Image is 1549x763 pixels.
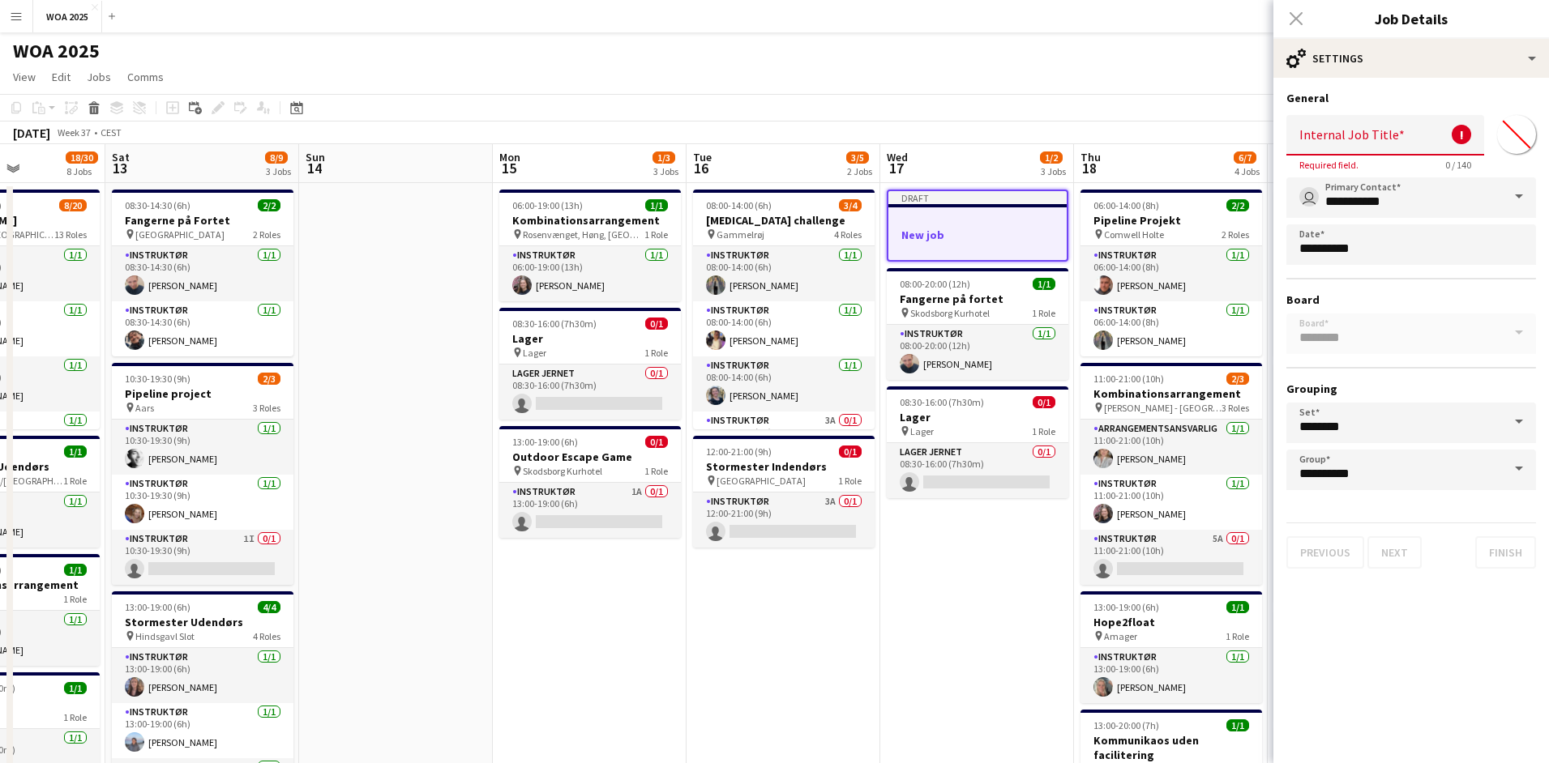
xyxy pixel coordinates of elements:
span: Mon [499,150,520,164]
h3: Kombinationsarrangement [499,213,681,228]
span: 1 Role [644,347,668,359]
div: 3 Jobs [266,165,291,177]
span: 3 Roles [1222,402,1249,414]
div: 08:30-16:00 (7h30m)0/1Lager Lager1 RoleLager Jernet0/108:30-16:00 (7h30m) [499,308,681,420]
span: 1 Role [838,475,862,487]
div: 4 Jobs [1234,165,1260,177]
app-job-card: 13:00-19:00 (6h)0/1Outdoor Escape Game Skodsborg Kurhotel1 RoleInstruktør1A0/113:00-19:00 (6h) [499,426,681,538]
span: 13:00-20:00 (7h) [1093,719,1159,731]
app-card-role: Instruktør1/108:30-14:30 (6h)[PERSON_NAME] [112,301,293,356]
span: Sat [112,150,130,164]
span: 12:00-21:00 (9h) [706,445,772,458]
span: 0/1 [839,445,862,458]
span: 2/3 [258,373,280,385]
app-job-card: 08:00-20:00 (12h)1/1Fangerne på fortet Skodsborg Kurhotel1 RoleInstruktør1/108:00-20:00 (12h)[PER... [887,268,1068,380]
span: 4 Roles [253,630,280,642]
span: 1/2 [1040,151,1063,164]
span: 1 Role [644,465,668,477]
span: 3/4 [839,199,862,211]
app-card-role: Instruktør1A0/113:00-19:00 (6h) [499,483,681,538]
h3: Kommunikaos uden facilitering [1080,733,1262,762]
span: Gammelrøj [717,228,764,241]
h3: Stormester Indendørs [693,459,875,474]
a: Comms [121,66,170,87]
app-job-card: 11:00-21:00 (10h)2/3Kombinationsarrangement [PERSON_NAME] - [GEOGRAPHIC_DATA]3 RolesArrangementsa... [1080,363,1262,585]
div: Settings [1273,39,1549,78]
span: 1/1 [64,564,87,576]
span: 3 Roles [253,402,280,414]
span: Required field. [1286,159,1371,171]
app-card-role: Instruktør1/106:00-19:00 (13h)[PERSON_NAME] [499,246,681,301]
app-card-role: Instruktør1/108:00-14:00 (6h)[PERSON_NAME] [693,301,875,356]
span: 08:30-14:30 (6h) [125,199,190,211]
h1: WOA 2025 [13,39,100,63]
span: 2 Roles [1222,228,1249,241]
div: 08:00-14:00 (6h)3/4[MEDICAL_DATA] challenge Gammelrøj4 RolesInstruktør1/108:00-14:00 (6h)[PERSON_... [693,190,875,429]
app-job-card: 08:30-14:30 (6h)2/2Fangerne på Fortet [GEOGRAPHIC_DATA]2 RolesInstruktør1/108:30-14:30 (6h)[PERSO... [112,190,293,356]
span: 13 Roles [54,228,87,241]
h3: General [1286,91,1536,105]
span: 1 Role [1226,630,1249,642]
span: 1 Role [1032,425,1055,437]
h3: Stormester Udendørs [112,615,293,629]
app-job-card: 06:00-14:00 (8h)2/2Pipeline Projekt Comwell Holte2 RolesInstruktør1/106:00-14:00 (8h)[PERSON_NAME... [1080,190,1262,356]
h3: New job [888,228,1067,242]
span: 08:30-16:00 (7h30m) [512,318,597,330]
span: 1 Role [1032,307,1055,319]
span: Wed [887,150,908,164]
app-job-card: 12:00-21:00 (9h)0/1Stormester Indendørs [GEOGRAPHIC_DATA]1 RoleInstruktør3A0/112:00-21:00 (9h) [693,436,875,548]
span: 1/1 [1226,601,1249,613]
app-card-role: Instruktør1/108:30-14:30 (6h)[PERSON_NAME] [112,246,293,301]
span: 16 [691,159,712,177]
span: View [13,70,36,84]
span: 13:00-19:00 (6h) [512,436,578,448]
span: 0/1 [645,436,668,448]
app-card-role: Instruktør3A0/112:00-21:00 (9h) [693,492,875,548]
span: 4/4 [258,601,280,613]
span: Hindsgavl Slot [135,630,195,642]
h3: Grouping [1286,381,1536,396]
span: 0/1 [1033,396,1055,408]
span: 1/1 [1226,719,1249,731]
span: [PERSON_NAME] - [GEOGRAPHIC_DATA] [1104,402,1222,414]
button: WOA 2025 [33,1,102,32]
span: Lager [910,425,934,437]
app-card-role: Instruktør1I0/110:30-19:30 (9h) [112,530,293,585]
app-job-card: DraftNew job [887,190,1068,262]
span: Comms [127,70,164,84]
span: 06:00-19:00 (13h) [512,199,583,211]
div: 3 Jobs [1041,165,1066,177]
span: 17 [884,159,908,177]
span: Lager [523,347,546,359]
span: 2 Roles [253,228,280,241]
h3: Pipeline project [112,386,293,401]
app-card-role: Instruktør5A0/111:00-21:00 (10h) [1080,530,1262,585]
app-card-role: Instruktør1/110:30-19:30 (9h)[PERSON_NAME] [112,475,293,530]
app-card-role: Instruktør1/111:00-21:00 (10h)[PERSON_NAME] [1080,475,1262,530]
app-card-role: Instruktør1/108:00-14:00 (6h)[PERSON_NAME] [693,356,875,411]
span: 13 [109,159,130,177]
app-job-card: 06:00-19:00 (13h)1/1Kombinationsarrangement Rosenvænget, Høng, [GEOGRAPHIC_DATA]1 RoleInstruktør1... [499,190,681,301]
span: 18 [1078,159,1101,177]
span: [GEOGRAPHIC_DATA] [717,475,806,487]
span: Edit [52,70,71,84]
app-card-role: Instruktør1/110:30-19:30 (9h)[PERSON_NAME] [112,420,293,475]
h3: Fangerne på fortet [887,292,1068,306]
span: Aars [135,402,154,414]
span: 15 [497,159,520,177]
span: 3/5 [846,151,869,164]
app-job-card: 13:00-19:00 (6h)1/1Hope2float Amager1 RoleInstruktør1/113:00-19:00 (6h)[PERSON_NAME] [1080,591,1262,703]
div: Draft [888,191,1067,204]
app-card-role: Instruktør1/113:00-19:00 (6h)[PERSON_NAME] [112,648,293,703]
span: 1 Role [63,593,87,605]
app-card-role: Instruktør1/108:00-14:00 (6h)[PERSON_NAME] [693,246,875,301]
h3: Outdoor Escape Game [499,450,681,464]
a: Jobs [80,66,118,87]
span: 1/1 [64,445,87,458]
app-card-role: Instruktør1/106:00-14:00 (8h)[PERSON_NAME] [1080,301,1262,356]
